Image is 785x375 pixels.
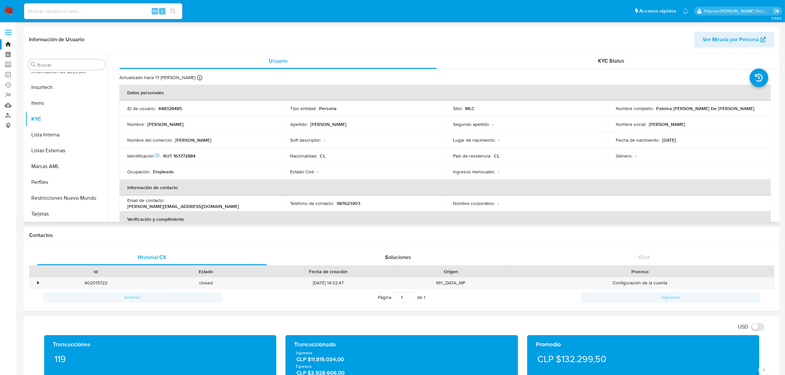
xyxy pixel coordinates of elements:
[37,280,39,286] div: •
[506,277,774,288] div: Configuración de la cuenta
[498,169,499,175] p: -
[37,62,103,68] input: Buscar
[147,121,184,127] p: [PERSON_NAME]
[453,137,496,143] p: Lugar de nacimiento :
[773,8,780,14] a: Salir
[401,268,501,275] div: Origen
[494,153,499,159] p: CL
[41,277,151,288] div: 402015722
[378,292,426,303] span: Página de
[127,137,172,143] p: Nombre del comercio :
[662,137,676,143] p: [DATE]
[127,169,150,175] p: Ocupación :
[498,200,499,206] p: -
[261,277,396,288] div: [DATE] 14:32:47
[24,7,182,15] input: Buscar usuario o caso...
[43,292,222,303] button: Anterior
[175,137,211,143] p: [PERSON_NAME]
[155,268,256,275] div: Estado
[25,206,108,222] button: Tarjetas
[310,121,347,127] p: [PERSON_NAME]
[31,62,36,67] button: Buscar
[127,203,239,209] p: [PERSON_NAME][EMAIL_ADDRESS][DOMAIN_NAME]
[158,105,182,111] p: 448328485
[127,153,161,159] p: Identificación :
[25,79,108,95] button: Insurtech
[453,105,463,111] p: Sitio :
[265,268,391,275] div: Fecha de creación
[29,232,774,239] h1: Contactos
[319,105,337,111] p: Persona
[424,294,426,301] span: 1
[317,169,318,175] p: -
[290,121,308,127] p: Apellido :
[25,127,108,143] button: Lista Interna
[465,105,475,111] p: MLC
[269,57,287,65] span: Usuario
[616,121,646,127] p: Nombre social :
[127,197,164,203] p: Email de contacto :
[127,105,156,111] p: ID de usuario :
[119,85,771,101] th: Datos personales
[151,277,260,288] div: closed
[25,143,108,159] button: Listas Externas
[638,253,649,261] span: Chat
[616,153,632,159] p: Género :
[683,8,688,14] a: Notificaciones
[290,137,321,143] p: Soft descriptor :
[616,105,653,111] p: Nombre completo :
[166,7,180,16] button: search-icon
[138,253,166,261] span: Historial CX
[598,57,625,65] span: KYC Status
[25,159,108,174] button: Marcas AML
[337,200,360,206] p: 987623903
[324,137,325,143] p: -
[649,121,685,127] p: [PERSON_NAME]
[616,137,659,143] p: Fecha de nacimiento :
[453,121,490,127] p: Segundo apellido :
[152,8,158,14] span: Alt
[163,153,196,159] p: RUT 163772884
[25,190,108,206] button: Restricciones Nuevo Mundo
[510,268,770,275] div: Proceso
[705,8,771,14] p: paloma.falcondesoto@mercadolibre.cl
[453,169,495,175] p: Ingresos mensuales :
[25,174,108,190] button: Perfiles
[396,277,506,288] div: MY_DATA_MP
[119,211,771,227] th: Verificación y cumplimiento
[581,292,761,303] button: Siguiente
[492,121,494,127] p: -
[45,268,146,275] div: Id
[320,153,325,159] p: CL
[694,32,774,47] button: Ver Mirada por Persona
[635,153,636,159] p: -
[290,153,317,159] p: Nacionalidad :
[29,36,84,43] h1: Información de Usuario
[119,180,771,195] th: Información de contacto
[25,95,108,111] button: Items
[703,32,759,47] span: Ver Mirada por Persona
[161,8,163,14] span: s
[290,200,334,206] p: Teléfono de contacto :
[290,169,315,175] p: Estado Civil :
[119,74,196,81] p: Actualizado hace 17 [PERSON_NAME]
[453,200,495,206] p: Nombre corporativo :
[290,105,317,111] p: Tipo entidad :
[25,111,108,127] button: KYC
[127,121,145,127] p: Nombre :
[153,169,174,175] p: Empleado
[656,105,754,111] p: Paloma [PERSON_NAME] De [PERSON_NAME]
[385,253,411,261] span: Soluciones
[498,137,499,143] p: -
[639,8,676,14] span: Accesos rápidos
[453,153,491,159] p: País de residencia :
